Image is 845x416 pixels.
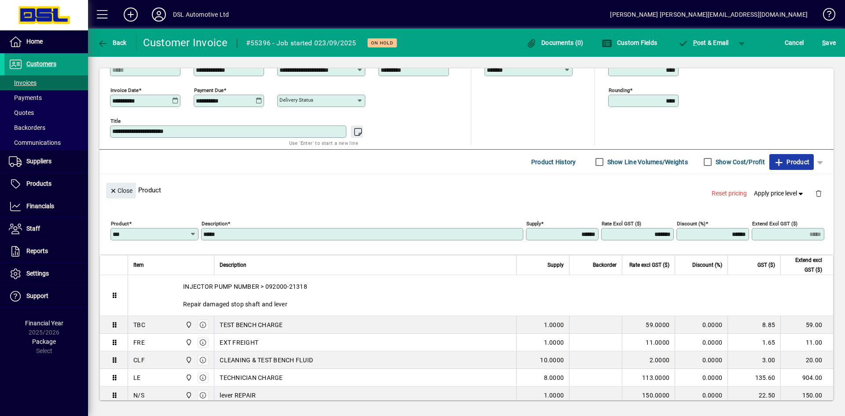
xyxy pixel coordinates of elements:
[371,40,393,46] span: On hold
[202,221,228,227] mat-label: Description
[26,60,56,67] span: Customers
[220,391,256,400] span: lever REPAIR
[220,260,246,270] span: Description
[289,138,358,148] mat-hint: Use 'Enter' to start a new line
[88,35,136,51] app-page-header-button: Back
[677,221,705,227] mat-label: Discount (%)
[780,387,833,404] td: 150.00
[675,316,727,334] td: 0.0000
[593,260,617,270] span: Backorder
[9,109,34,116] span: Quotes
[220,356,313,364] span: CLEANING & TEST BENCH FLUID
[26,158,51,165] span: Suppliers
[4,120,88,135] a: Backorders
[610,7,808,22] div: [PERSON_NAME] [PERSON_NAME][EMAIL_ADDRESS][DOMAIN_NAME]
[606,158,688,166] label: Show Line Volumes/Weights
[4,90,88,105] a: Payments
[183,355,193,365] span: Central
[194,87,224,93] mat-label: Payment due
[678,39,729,46] span: ost & Email
[4,31,88,53] a: Home
[540,356,564,364] span: 10.0000
[786,255,822,275] span: Extend excl GST ($)
[26,247,48,254] span: Reports
[9,79,37,86] span: Invoices
[26,38,43,45] span: Home
[708,186,750,202] button: Reset pricing
[774,155,809,169] span: Product
[693,39,697,46] span: P
[675,334,727,351] td: 0.0000
[110,118,121,124] mat-label: Title
[111,221,129,227] mat-label: Product
[128,275,833,316] div: INJECTOR PUMP NUMBER > 092000-21318 Repair damaged stop shaft and lever
[754,189,805,198] span: Apply price level
[4,135,88,150] a: Communications
[808,189,829,197] app-page-header-button: Delete
[4,195,88,217] a: Financials
[9,94,42,101] span: Payments
[673,35,733,51] button: Post & Email
[145,7,173,22] button: Profile
[95,35,129,51] button: Back
[526,221,541,227] mat-label: Supply
[173,7,229,22] div: DSL Automotive Ltd
[675,369,727,387] td: 0.0000
[133,373,141,382] div: LE
[220,320,283,329] span: TEST BENCH CHARGE
[602,39,657,46] span: Custom Fields
[780,351,833,369] td: 20.00
[544,320,564,329] span: 1.0000
[816,2,834,30] a: Knowledge Base
[727,387,780,404] td: 22.50
[822,39,826,46] span: S
[628,373,669,382] div: 113.0000
[220,338,258,347] span: EXT FREIGHT
[220,373,283,382] span: TECHNICIAN CHARGE
[4,173,88,195] a: Products
[727,334,780,351] td: 1.65
[712,189,747,198] span: Reset pricing
[32,338,56,345] span: Package
[752,221,797,227] mat-label: Extend excl GST ($)
[524,35,586,51] button: Documents (0)
[783,35,806,51] button: Cancel
[780,369,833,387] td: 904.00
[727,369,780,387] td: 135.60
[99,174,834,206] div: Product
[750,186,808,202] button: Apply price level
[183,338,193,347] span: Central
[544,373,564,382] span: 8.0000
[133,260,144,270] span: Item
[544,338,564,347] span: 1.0000
[133,356,145,364] div: CLF
[822,36,836,50] span: ave
[628,320,669,329] div: 59.0000
[675,351,727,369] td: 0.0000
[143,36,228,50] div: Customer Invoice
[4,75,88,90] a: Invoices
[727,316,780,334] td: 8.85
[26,270,49,277] span: Settings
[628,391,669,400] div: 150.0000
[4,105,88,120] a: Quotes
[4,263,88,285] a: Settings
[628,338,669,347] div: 11.0000
[133,320,145,329] div: TBC
[4,285,88,307] a: Support
[9,124,45,131] span: Backorders
[26,180,51,187] span: Products
[279,97,313,103] mat-label: Delivery status
[26,292,48,299] span: Support
[133,391,144,400] div: N/S
[757,260,775,270] span: GST ($)
[769,154,814,170] button: Product
[780,334,833,351] td: 11.00
[26,202,54,210] span: Financials
[104,186,138,194] app-page-header-button: Close
[531,155,576,169] span: Product History
[526,39,584,46] span: Documents (0)
[25,320,63,327] span: Financial Year
[780,316,833,334] td: 59.00
[628,356,669,364] div: 2.0000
